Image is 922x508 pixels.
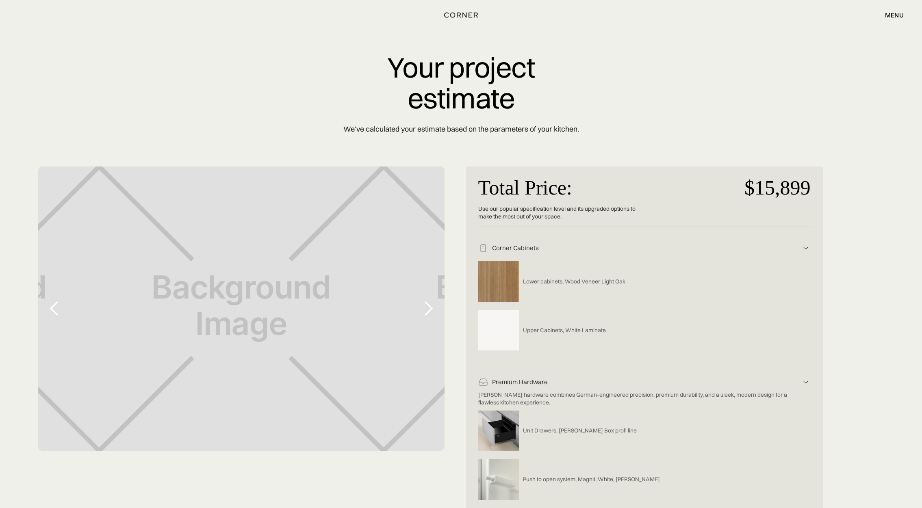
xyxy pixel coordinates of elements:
p: [PERSON_NAME] hardware combines German-engineered precision, premium durability, and a sleek, mod... [478,391,798,406]
div: Premium Hardware [488,378,801,387]
p: Your project estimate [253,52,669,113]
p: Push to open system, Magnit, White, [PERSON_NAME] [523,476,660,483]
p: $15,899 [644,171,811,205]
div: Use our popular specification level and its upgraded options to make the most out of your space. [478,205,644,227]
div: menu [885,12,904,18]
p: Unit Drawers, [PERSON_NAME] Box profi line [523,427,637,435]
p: Lower cabinets, Wood Veneer Light Oak [523,278,625,285]
p: Upper Cabinets, White Laminate [523,326,606,334]
p: Total Price: [478,171,644,205]
p: We’ve calculated your estimate based on the parameters of your kitchen. [253,117,669,141]
div: Corner Cabinets [488,244,801,253]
